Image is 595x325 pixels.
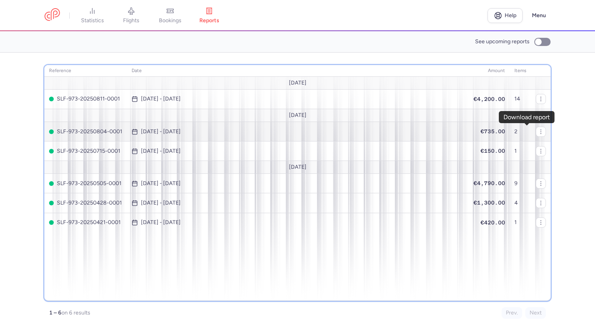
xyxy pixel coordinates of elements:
a: CitizenPlane red outlined logo [44,8,60,23]
a: flights [112,7,151,24]
time: [DATE] - [DATE] [141,96,181,102]
button: Prev. [502,307,522,319]
span: SLF-973-20250804-0001 [49,129,122,135]
time: [DATE] - [DATE] [141,148,181,154]
th: reference [44,65,127,77]
time: [DATE] - [DATE] [141,129,181,135]
time: [DATE] - [DATE] [141,219,181,226]
span: €1,300.00 [474,200,505,206]
span: Help [505,12,516,18]
span: SLF-973-20250421-0001 [49,219,122,226]
span: on 6 results [62,309,90,316]
a: bookings [151,7,190,24]
td: 1 [510,141,531,161]
span: SLF-973-20250428-0001 [49,200,122,206]
td: 2 [510,122,531,141]
a: statistics [73,7,112,24]
th: amount [469,65,510,77]
span: flights [123,17,139,24]
a: reports [190,7,229,24]
span: SLF-973-20250505-0001 [49,180,122,187]
time: [DATE] - [DATE] [141,180,181,187]
div: Download report [503,114,550,121]
span: See upcoming reports [475,39,530,45]
span: [DATE] [289,80,306,86]
span: €735.00 [481,128,505,134]
strong: 1 – 6 [49,309,62,316]
time: [DATE] - [DATE] [141,200,181,206]
th: items [510,65,531,77]
span: bookings [159,17,181,24]
button: Menu [527,8,551,23]
a: Help [488,8,523,23]
th: date [127,65,469,77]
td: 9 [510,174,531,193]
button: Next [525,307,546,319]
span: statistics [81,17,104,24]
span: [DATE] [289,164,306,170]
td: 14 [510,89,531,109]
span: SLF-973-20250811-0001 [49,96,122,102]
span: €150.00 [481,148,505,154]
span: €4,790.00 [474,180,505,186]
td: 4 [510,193,531,213]
span: [DATE] [289,112,306,118]
span: €420.00 [481,219,505,226]
span: reports [199,17,219,24]
span: SLF-973-20250715-0001 [49,148,122,154]
span: €4,200.00 [474,96,505,102]
td: 1 [510,213,531,232]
